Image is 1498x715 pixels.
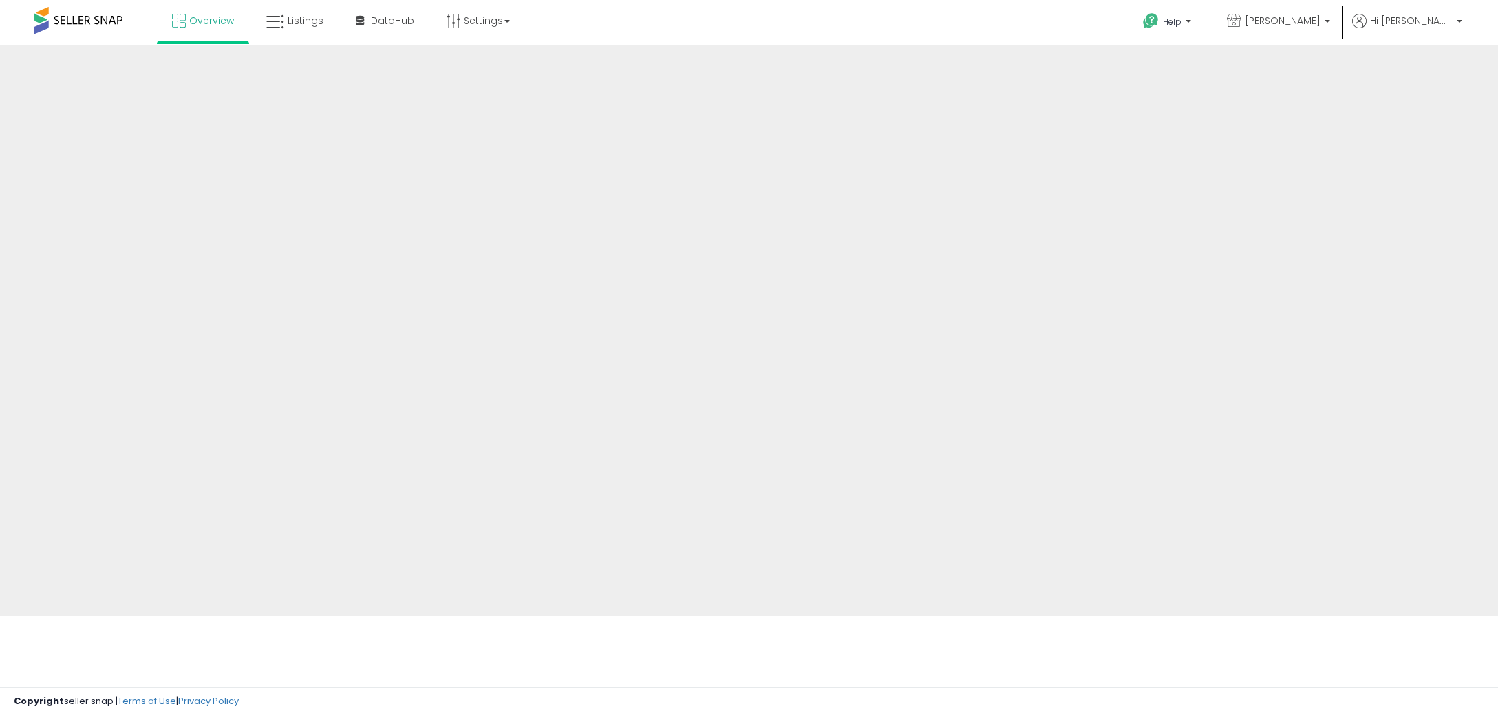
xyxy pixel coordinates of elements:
[371,14,414,28] span: DataHub
[1163,16,1181,28] span: Help
[1370,14,1453,28] span: Hi [PERSON_NAME]
[1245,14,1320,28] span: [PERSON_NAME]
[288,14,323,28] span: Listings
[1132,2,1205,45] a: Help
[189,14,234,28] span: Overview
[1142,12,1159,30] i: Get Help
[1352,14,1462,45] a: Hi [PERSON_NAME]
